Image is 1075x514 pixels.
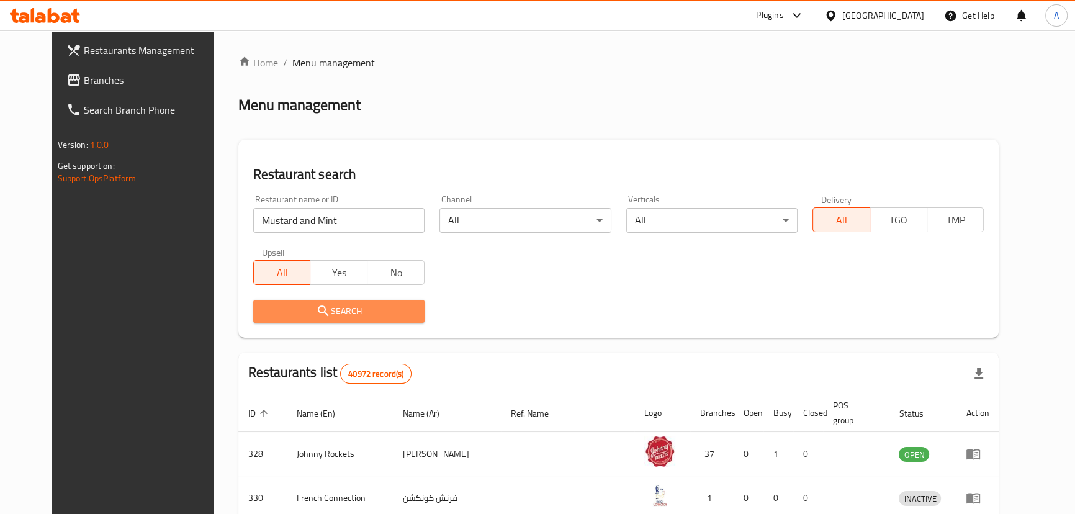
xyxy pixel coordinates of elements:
span: INACTIVE [899,492,941,506]
div: Menu [966,446,989,461]
div: Export file [964,359,994,389]
span: Name (Ar) [403,406,456,421]
span: OPEN [899,448,929,462]
button: Search [253,300,425,323]
a: Search Branch Phone [56,95,231,125]
button: All [253,260,311,285]
span: Version: [58,137,88,153]
th: Branches [690,394,734,432]
button: TGO [870,207,927,232]
div: [GEOGRAPHIC_DATA] [842,9,924,22]
li: / [283,55,287,70]
span: All [818,211,865,229]
th: Logo [634,394,690,432]
div: Menu [966,490,989,505]
img: Johnny Rockets [644,436,675,467]
a: Branches [56,65,231,95]
span: POS group [833,398,875,428]
label: Delivery [821,195,852,204]
td: Johnny Rockets [287,432,394,476]
td: 37 [690,432,734,476]
label: Upsell [262,248,285,256]
div: OPEN [899,447,929,462]
span: Search Branch Phone [84,102,221,117]
td: 0 [793,432,823,476]
nav: breadcrumb [238,55,999,70]
input: Search for restaurant name or ID.. [253,208,425,233]
h2: Menu management [238,95,361,115]
a: Support.OpsPlatform [58,170,137,186]
h2: Restaurants list [248,363,412,384]
td: 0 [734,432,763,476]
span: A [1054,9,1059,22]
a: Restaurants Management [56,35,231,65]
span: Name (En) [297,406,351,421]
div: Total records count [340,364,412,384]
span: All [259,264,306,282]
td: 1 [763,432,793,476]
th: Action [956,394,999,432]
span: Search [263,304,415,319]
span: 40972 record(s) [341,368,411,380]
a: Home [238,55,278,70]
span: Menu management [292,55,375,70]
div: All [439,208,611,233]
span: TMP [932,211,979,229]
span: Status [899,406,939,421]
button: No [367,260,425,285]
th: Closed [793,394,823,432]
button: All [812,207,870,232]
span: No [372,264,420,282]
button: TMP [927,207,984,232]
th: Busy [763,394,793,432]
span: Ref. Name [511,406,565,421]
span: TGO [875,211,922,229]
img: French Connection [644,480,675,511]
span: ID [248,406,272,421]
span: Branches [84,73,221,88]
td: 328 [238,432,287,476]
div: All [626,208,798,233]
td: [PERSON_NAME] [393,432,501,476]
span: 1.0.0 [90,137,109,153]
h2: Restaurant search [253,165,984,184]
div: Plugins [756,8,783,23]
span: Get support on: [58,158,115,174]
th: Open [734,394,763,432]
div: INACTIVE [899,491,941,506]
span: Yes [315,264,362,282]
button: Yes [310,260,367,285]
span: Restaurants Management [84,43,221,58]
